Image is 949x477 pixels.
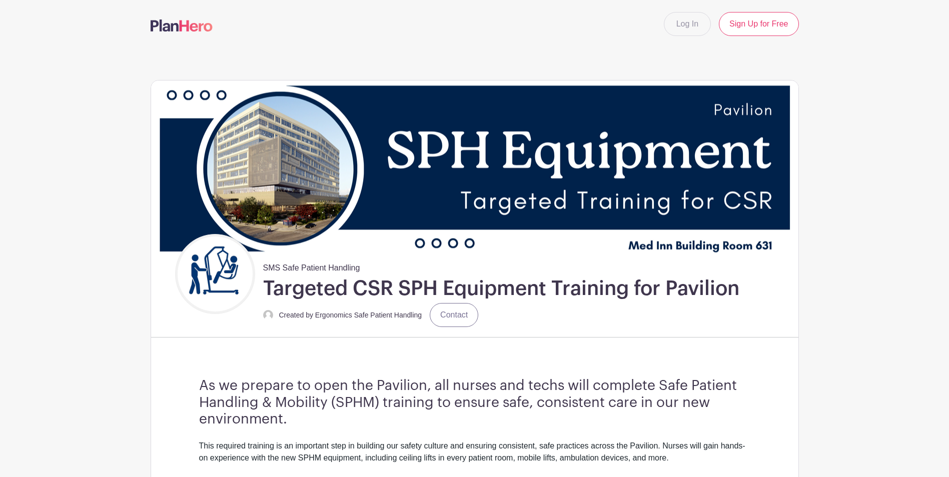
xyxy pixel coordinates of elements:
[263,310,273,320] img: default-ce2991bfa6775e67f084385cd625a349d9dcbb7a52a09fb2fda1e96e2d18dcdb.png
[279,311,422,319] small: Created by Ergonomics Safe Patient Handling
[664,12,711,36] a: Log In
[263,276,739,301] h1: Targeted CSR SPH Equipment Training for Pavilion
[199,440,750,476] div: This required training is an important step in building our safety culture and ensuring consisten...
[263,258,360,274] span: SMS Safe Patient Handling
[199,377,750,428] h3: As we prepare to open the Pavilion, all nurses and techs will complete Safe Patient Handling & Mo...
[151,19,213,31] img: logo-507f7623f17ff9eddc593b1ce0a138ce2505c220e1c5a4e2b4648c50719b7d32.svg
[430,303,478,327] a: Contact
[719,12,798,36] a: Sign Up for Free
[151,80,798,258] img: event_banner_9855.png
[178,236,253,311] img: Untitled%20design.png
